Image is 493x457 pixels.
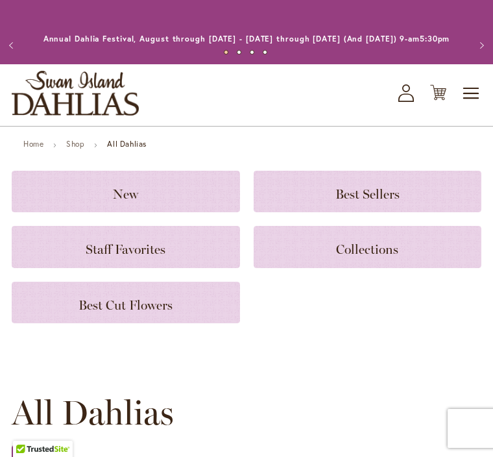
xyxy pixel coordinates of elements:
button: 2 of 4 [237,50,241,55]
strong: All Dahlias [107,139,147,149]
a: New [12,171,240,212]
a: Staff Favorites [12,226,240,267]
button: 1 of 4 [224,50,228,55]
a: store logo [12,71,139,116]
a: Annual Dahlia Festival, August through [DATE] - [DATE] through [DATE] (And [DATE]) 9-am5:30pm [43,34,450,43]
iframe: Launch Accessibility Center [10,411,46,447]
span: Staff Favorites [86,241,165,257]
button: Next [467,32,493,58]
a: Collections [254,226,482,267]
a: Best Cut Flowers [12,282,240,323]
button: 4 of 4 [263,50,267,55]
span: Best Cut Flowers [78,297,173,313]
button: 3 of 4 [250,50,254,55]
span: All Dahlias [12,393,174,432]
span: New [113,186,138,202]
a: Best Sellers [254,171,482,212]
span: Best Sellers [335,186,400,202]
a: Home [23,139,43,149]
a: Shop [66,139,84,149]
span: Collections [336,241,398,257]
